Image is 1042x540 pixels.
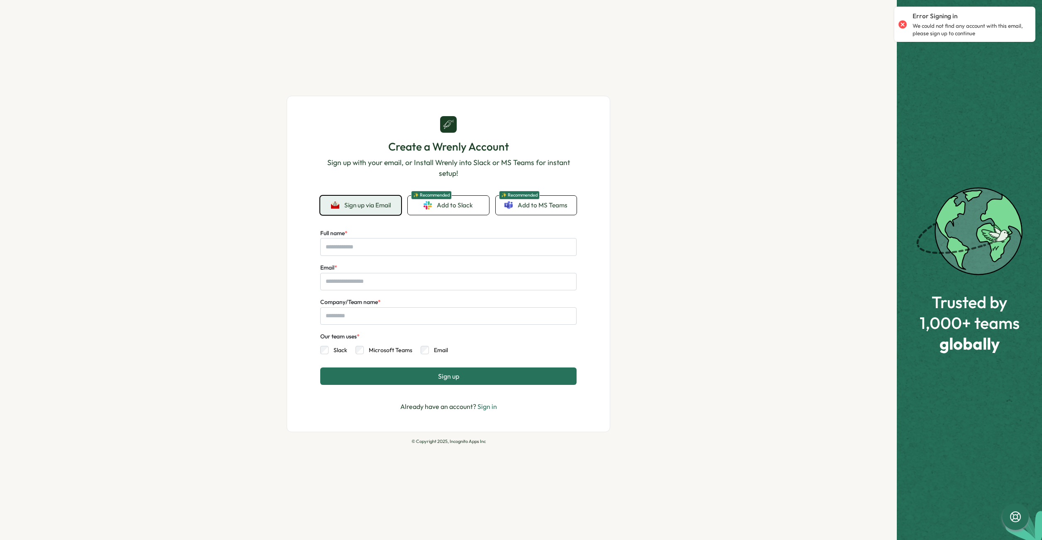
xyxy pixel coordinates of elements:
[320,298,381,307] label: Company/Team name
[920,334,1020,353] span: globally
[344,202,391,209] span: Sign up via Email
[477,402,497,411] a: Sign in
[429,346,448,354] label: Email
[499,191,540,199] span: ✨ Recommended
[920,293,1020,311] span: Trusted by
[320,196,401,215] button: Sign up via Email
[329,346,347,354] label: Slack
[518,201,567,210] span: Add to MS Teams
[438,372,459,380] span: Sign up
[920,314,1020,332] span: 1,000+ teams
[437,201,473,210] span: Add to Slack
[320,332,360,341] div: Our team uses
[320,367,577,385] button: Sign up
[320,229,348,238] label: Full name
[913,12,957,21] p: Error Signing in
[496,196,577,215] a: ✨ RecommendedAdd to MS Teams
[320,139,577,154] h1: Create a Wrenly Account
[411,191,452,199] span: ✨ Recommended
[408,196,489,215] a: ✨ RecommendedAdd to Slack
[913,22,1027,37] p: We could not find any account with this email, please sign up to continue
[287,439,610,444] p: © Copyright 2025, Incognito Apps Inc
[400,401,497,412] p: Already have an account?
[320,157,577,179] p: Sign up with your email, or Install Wrenly into Slack or MS Teams for instant setup!
[320,263,337,272] label: Email
[364,346,412,354] label: Microsoft Teams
